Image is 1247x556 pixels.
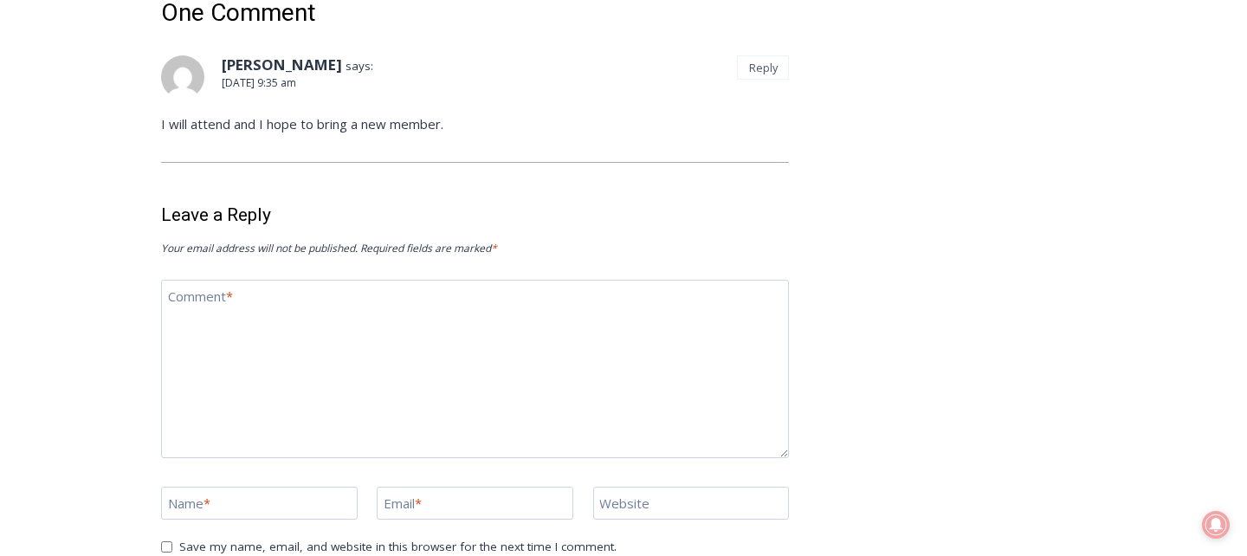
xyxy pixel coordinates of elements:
input: Website [593,487,790,520]
p: I will attend and I hope to bring a new member. [161,113,789,134]
label: Email [384,495,422,518]
a: [PERSON_NAME] Read Sanctuary Fall Fest: [DATE] [1,172,250,216]
input: Name [161,487,358,520]
span: says: [346,58,373,74]
div: Two by Two Animal Haven & The Nature Company: The Wild World of Animals [181,48,242,159]
label: Save my name, email, and website in this browser for the next time I comment. [172,540,617,555]
input: Email [377,487,573,520]
div: 6 [181,164,189,181]
label: Comment [168,288,233,311]
label: Website [599,495,649,518]
a: [DATE] 9:35 am [222,75,296,90]
div: 6 [202,164,210,181]
span: Required fields are marked [360,241,497,255]
a: Intern @ [DOMAIN_NAME] [417,168,839,216]
h3: Leave a Reply [161,202,789,230]
b: [PERSON_NAME] [222,55,342,74]
a: Reply to Paul Zerzan [737,55,790,80]
label: Name [168,495,210,518]
div: Apply Now <> summer and RHS senior internships available [437,1,818,168]
span: Intern @ [DOMAIN_NAME] [453,172,803,211]
h4: [PERSON_NAME] Read Sanctuary Fall Fest: [DATE] [14,174,222,214]
div: / [193,164,197,181]
span: Your email address will not be published. [161,241,358,255]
